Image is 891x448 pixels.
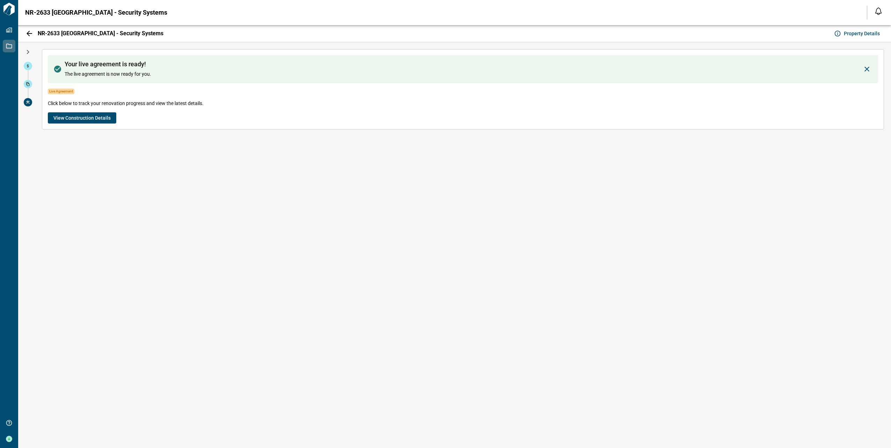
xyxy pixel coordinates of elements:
[48,89,74,94] span: Live Agreement
[53,114,111,121] span: View Construction Details
[48,112,116,124] button: View Construction Details
[25,9,167,16] span: NR-2633 [GEOGRAPHIC_DATA] - Security Systems
[833,28,883,39] button: Property Details
[873,6,884,17] button: Open notification feed
[38,30,163,37] span: NR-2633 [GEOGRAPHIC_DATA] - Security Systems
[65,70,151,77] span: The live agreement is now ready for you.
[65,61,151,68] span: Your live agreement is ready!
[48,100,204,107] span: Click below to track your renovation progress and view the latest details.
[844,30,880,37] span: Property Details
